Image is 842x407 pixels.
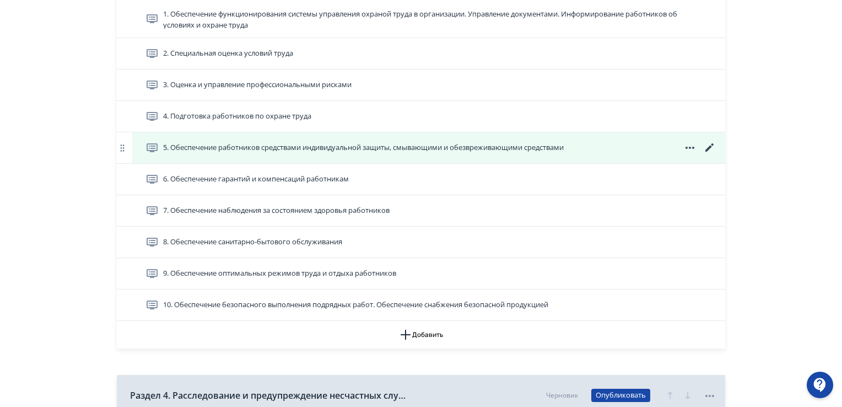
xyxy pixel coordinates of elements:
div: 9. Обеспечение оптимальных режимов труда и отдыха работников [117,258,725,290]
span: 3. Оценка и управление профессиональными рисками [163,79,352,90]
span: 2. Специальная оценка условий труда [163,48,293,59]
span: 1. Обеспечение функционирования системы управления охраной труда в организации. Управление докуме... [163,9,703,29]
button: Опубликовать [591,389,650,402]
span: Раздел 4. Расследование и предупреждение несчастных случаев и профессиональных заболеваний [130,389,406,402]
div: Черновик [546,390,578,400]
div: 7. Обеспечение наблюдения за состоянием здоровья работников [117,195,725,227]
div: 6. Обеспечение гарантий и компенсаций работникам [117,164,725,195]
span: 9. Обеспечение оптимальных режимов труда и отдыха работников [163,268,396,279]
span: 6. Обеспечение гарантий и компенсаций работникам [163,174,349,185]
div: 10. Обеспечение безопасного выполнения подрядных работ. Обеспечение снабжения безопасной продукцией [117,290,725,321]
span: 4. Подготовка работников по охране труда [163,111,311,122]
div: 2. Специальная оценка условий труда [117,38,725,69]
div: 3. Оценка и управление профессиональными рисками [117,69,725,101]
span: 8. Обеспечение санитарно-бытового обслуживания [163,237,342,248]
span: 7. Обеспечение наблюдения за состоянием здоровья работников [163,205,390,216]
div: 4. Подготовка работников по охране труда [117,101,725,132]
button: Добавить [117,321,725,349]
span: 5. Обеспечение работников средствами индивидуальной защиты, смывающими и обезвреживающими средствами [163,142,564,153]
div: 8. Обеспечение санитарно-бытового обслуживания [117,227,725,258]
span: 10. Обеспечение безопасного выполнения подрядных работ. Обеспечение снабжения безопасной продукцией [163,299,548,310]
div: 5. Обеспечение работников средствами индивидуальной защиты, смывающими и обезвреживающими средствами [117,132,725,164]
